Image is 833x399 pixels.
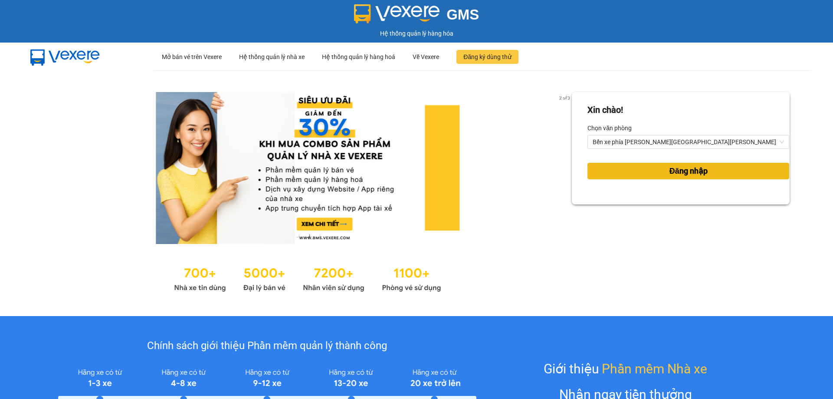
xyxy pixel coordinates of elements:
[560,92,572,244] button: next slide / item
[669,165,708,177] span: Đăng nhập
[316,234,320,237] li: slide item 3
[2,29,831,38] div: Hệ thống quản lý hàng hóa
[602,359,707,379] span: Phần mềm Nhà xe
[306,234,309,237] li: slide item 2
[413,43,439,71] div: Về Vexere
[295,234,299,237] li: slide item 1
[322,43,395,71] div: Hệ thống quản lý hàng hoá
[593,135,784,148] span: Bến xe phía Tây Thanh Hóa
[354,13,479,20] a: GMS
[43,92,56,244] button: previous slide / item
[557,92,572,103] p: 2 of 3
[22,43,108,71] img: mbUUG5Q.png
[239,43,305,71] div: Hệ thống quản lý nhà xe
[587,163,789,179] button: Đăng nhập
[544,359,707,379] div: Giới thiệu
[456,50,518,64] button: Đăng ký dùng thử
[587,121,632,135] label: Chọn văn phòng
[174,261,441,294] img: Statistics.png
[58,338,476,354] div: Chính sách giới thiệu Phần mềm quản lý thành công
[354,4,440,23] img: logo 2
[162,43,222,71] div: Mở bán vé trên Vexere
[446,7,479,23] span: GMS
[587,103,623,117] div: Xin chào!
[463,52,512,62] span: Đăng ký dùng thử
